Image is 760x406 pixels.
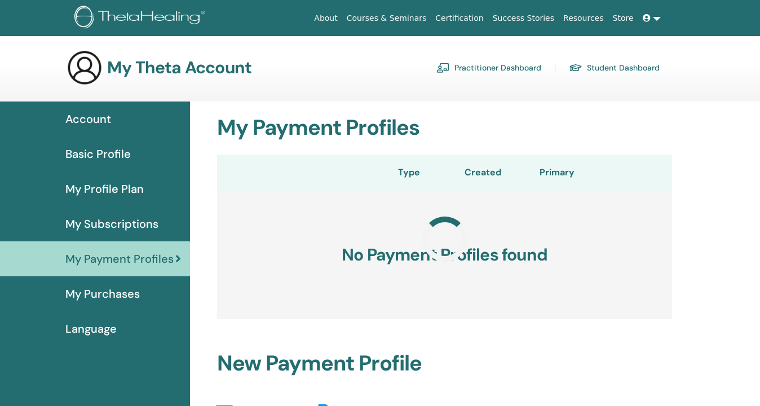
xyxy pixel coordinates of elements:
[74,6,209,31] img: logo.png
[436,59,541,77] a: Practitioner Dashboard
[488,8,559,29] a: Success Stories
[67,50,103,86] img: generic-user-icon.jpg
[65,111,111,127] span: Account
[210,351,679,377] h2: New Payment Profile
[569,59,660,77] a: Student Dashboard
[559,8,608,29] a: Resources
[65,180,144,197] span: My Profile Plan
[210,115,679,141] h2: My Payment Profiles
[65,320,117,337] span: Language
[107,58,251,78] h3: My Theta Account
[436,63,450,73] img: chalkboard-teacher.svg
[65,215,158,232] span: My Subscriptions
[431,8,488,29] a: Certification
[342,8,431,29] a: Courses & Seminars
[65,285,140,302] span: My Purchases
[310,8,342,29] a: About
[65,250,174,267] span: My Payment Profiles
[608,8,638,29] a: Store
[569,63,582,73] img: graduation-cap.svg
[65,145,131,162] span: Basic Profile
